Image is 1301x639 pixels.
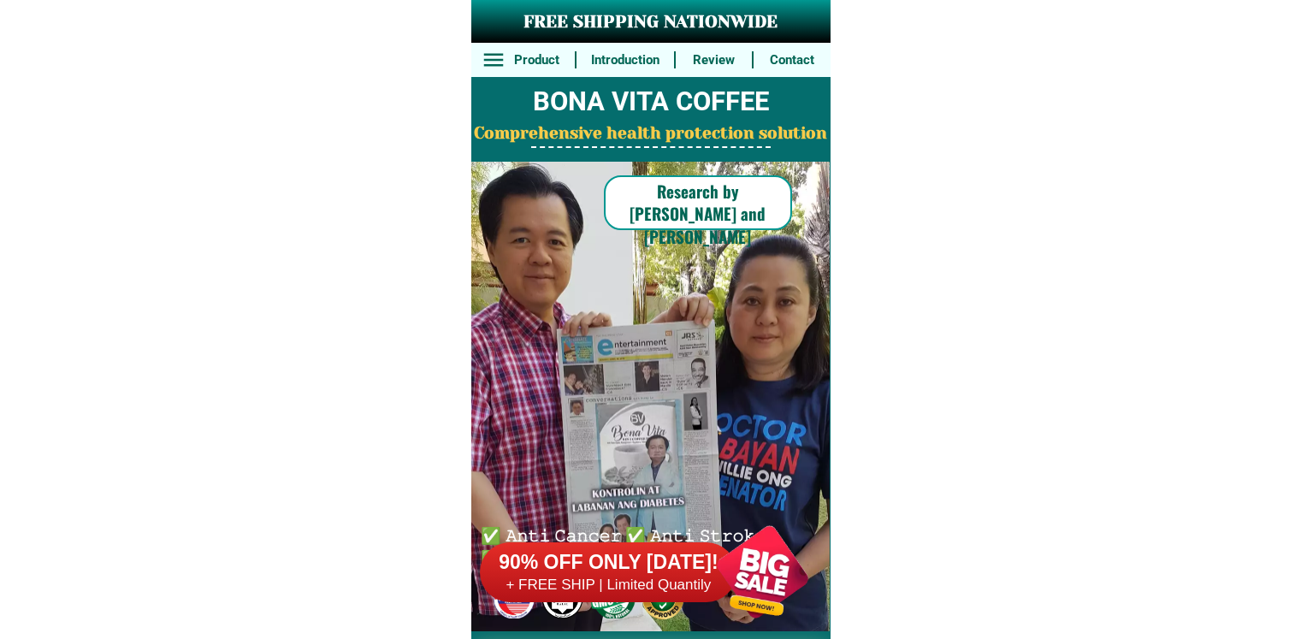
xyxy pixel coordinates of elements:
[604,180,792,248] h6: Research by [PERSON_NAME] and [PERSON_NAME]
[480,550,736,576] h6: 90% OFF ONLY [DATE]!
[471,82,831,122] h2: BONA VITA COFFEE
[507,50,565,70] h6: Product
[763,50,821,70] h6: Contact
[471,121,831,146] h2: Comprehensive health protection solution
[471,9,831,35] h3: FREE SHIPPING NATIONWIDE
[585,50,665,70] h6: Introduction
[685,50,743,70] h6: Review
[480,576,736,595] h6: + FREE SHIP | Limited Quantily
